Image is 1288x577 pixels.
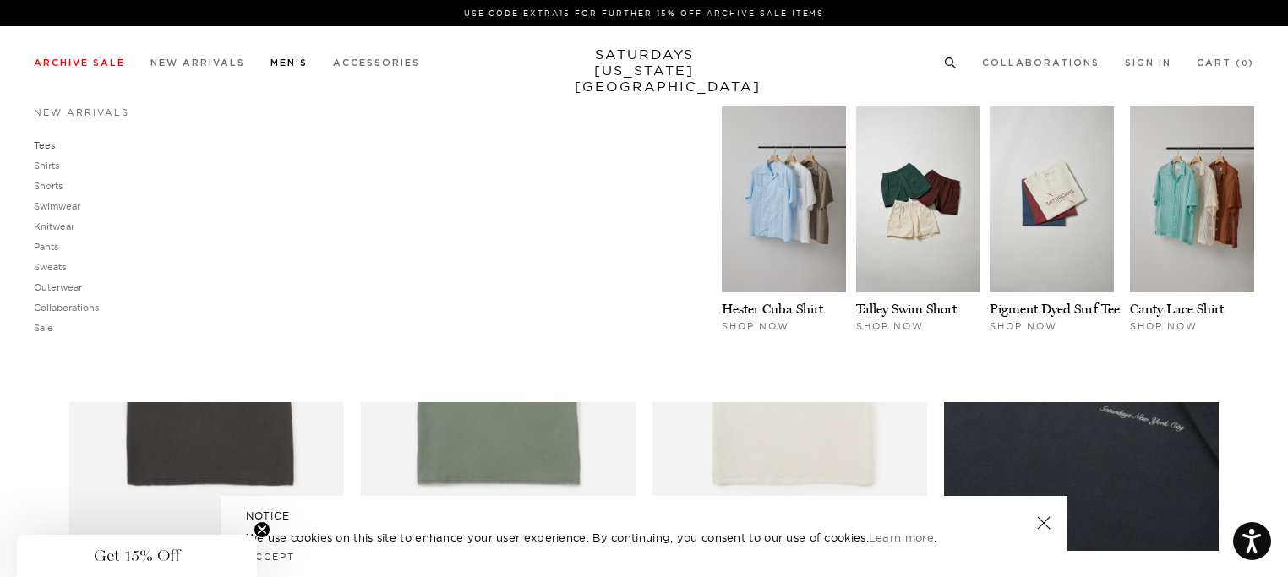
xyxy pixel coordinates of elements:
[34,241,58,253] a: Pants
[34,180,63,192] a: Shorts
[869,531,934,544] a: Learn more
[254,521,270,538] button: Close teaser
[17,535,257,577] div: Get 15% OffClose teaser
[1197,58,1254,68] a: Cart (0)
[41,7,1247,19] p: Use Code EXTRA15 for Further 15% Off Archive Sale Items
[34,220,74,232] a: Knitwear
[856,301,957,317] a: Talley Swim Short
[1242,60,1248,68] small: 0
[270,58,308,68] a: Men's
[722,301,823,317] a: Hester Cuba Shirt
[246,509,1042,524] h5: NOTICE
[34,302,99,313] a: Collaborations
[333,58,420,68] a: Accessories
[1125,58,1171,68] a: Sign In
[34,139,55,151] a: Tees
[990,301,1120,317] a: Pigment Dyed Surf Tee
[246,551,295,563] a: Accept
[34,281,82,293] a: Outerwear
[982,58,1100,68] a: Collaborations
[150,58,245,68] a: New Arrivals
[1130,301,1224,317] a: Canty Lace Shirt
[34,322,53,334] a: Sale
[34,58,125,68] a: Archive Sale
[94,546,180,566] span: Get 15% Off
[34,106,129,118] a: New Arrivals
[34,200,80,212] a: Swimwear
[246,529,982,546] p: We use cookies on this site to enhance your user experience. By continuing, you consent to our us...
[34,160,59,171] a: Shirts
[34,261,66,273] a: Sweats
[575,46,714,95] a: SATURDAYS[US_STATE][GEOGRAPHIC_DATA]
